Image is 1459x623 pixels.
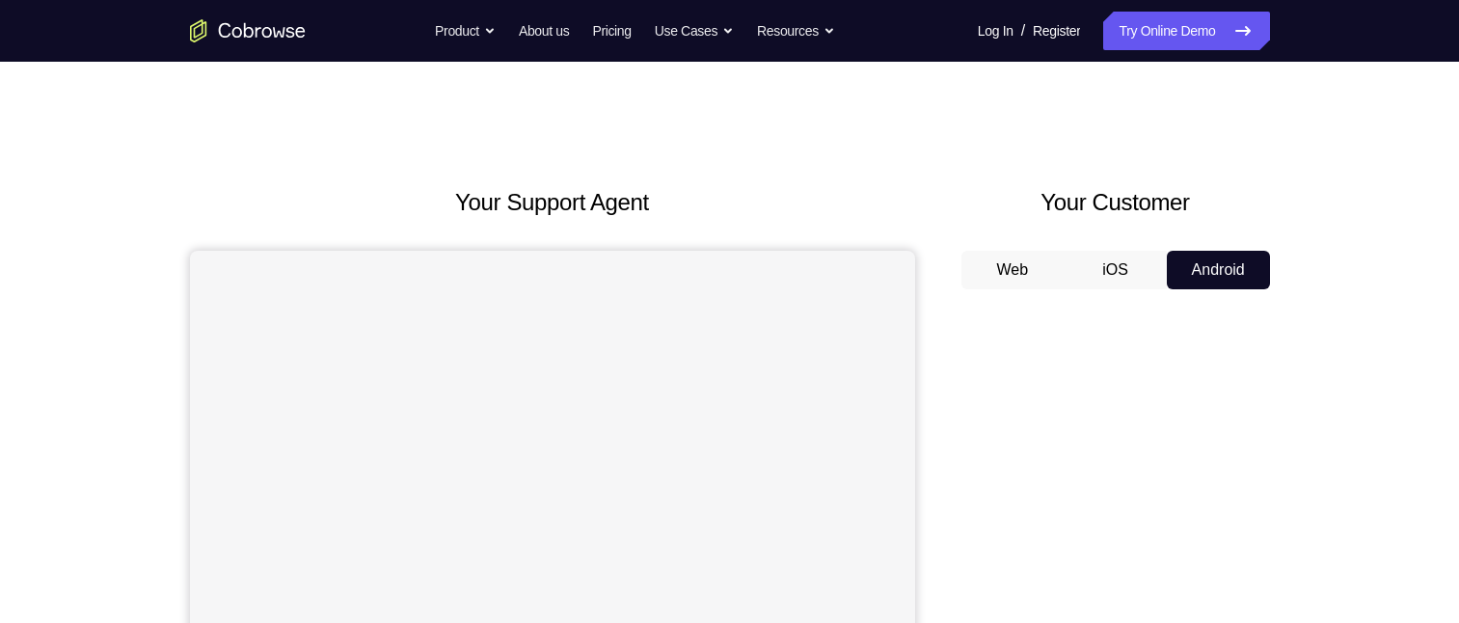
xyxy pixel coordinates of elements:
span: / [1021,19,1025,42]
a: Pricing [592,12,631,50]
button: Use Cases [655,12,734,50]
button: Web [961,251,1065,289]
a: About us [519,12,569,50]
h2: Your Customer [961,185,1270,220]
a: Log In [978,12,1013,50]
a: Register [1033,12,1080,50]
button: iOS [1064,251,1167,289]
button: Product [435,12,496,50]
h2: Your Support Agent [190,185,915,220]
a: Go to the home page [190,19,306,42]
button: Android [1167,251,1270,289]
button: Resources [757,12,835,50]
a: Try Online Demo [1103,12,1269,50]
